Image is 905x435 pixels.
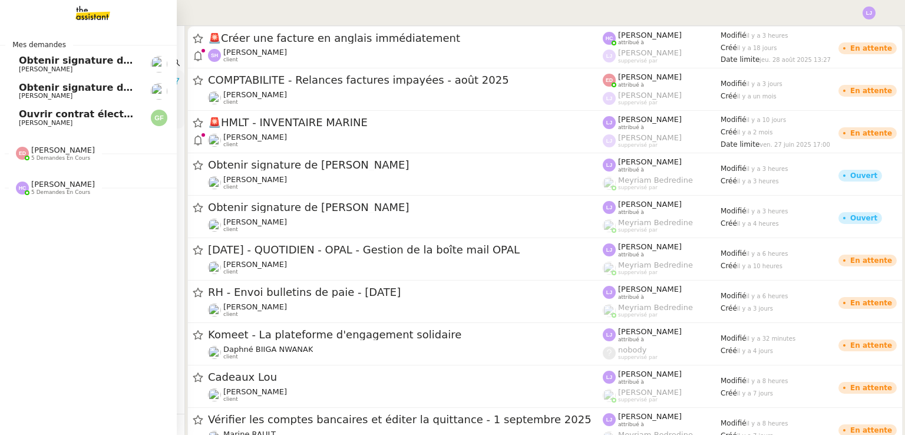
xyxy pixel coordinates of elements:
app-user-label: attribué à [603,327,721,342]
span: il y a 3 heures [747,208,788,215]
span: [PERSON_NAME] [223,387,287,396]
div: Ouvert [850,172,877,179]
span: attribué à [618,337,644,343]
span: Cadeaux Lou [208,372,603,383]
span: Modifié [721,31,747,39]
img: users%2FTDxDvmCjFdN3QFePFNGdQUcJcQk1%2Favatar%2F0cfb3a67-8790-4592-a9ec-92226c678442 [151,56,167,72]
div: En attente [850,342,892,349]
span: [PERSON_NAME] [618,285,682,294]
span: suppervisé par [618,354,658,361]
span: [PERSON_NAME] [618,388,682,397]
span: Ouvrir contrat électricité temporaire [19,108,214,120]
span: Modifié [721,249,747,258]
span: il y a 4 heures [737,220,779,227]
span: suppervisé par [618,312,658,318]
span: Modifié [721,377,747,385]
span: client [223,184,238,190]
span: Obtenir signature de [PERSON_NAME] [19,55,221,66]
img: users%2F1KZeGoDA7PgBs4M3FMhJkcSWXSs1%2Favatar%2F872c3928-ebe4-491f-ae76-149ccbe264e1 [208,134,221,147]
span: client [223,311,238,318]
img: svg [603,134,616,147]
span: il y a 3 jours [737,305,773,312]
app-user-detailed-label: client [208,260,603,275]
img: users%2FyQfMwtYgTqhRP2YHWHmG2s2LYaD3%2Favatar%2Fprofile-pic.png [603,389,616,402]
span: Créer une facture en anglais immédiatement [208,33,603,44]
span: il y a 7 jours [737,390,773,397]
span: 🚨 [208,32,221,44]
span: [PERSON_NAME] [31,146,95,154]
span: [PERSON_NAME] [19,65,72,73]
app-user-detailed-label: client [208,48,603,63]
span: suppervisé par [618,397,658,403]
span: [PERSON_NAME] [618,242,682,251]
img: svg [16,147,29,160]
app-user-label: suppervisé par [603,345,721,361]
span: client [223,396,238,403]
span: suppervisé par [618,142,658,149]
img: users%2Fa6PbEmLwvGXylUqKytRPpDpAx153%2Favatar%2Ffanny.png [208,261,221,274]
span: [PERSON_NAME] [618,48,682,57]
app-user-label: attribué à [603,370,721,385]
app-user-label: suppervisé par [603,176,721,191]
span: il y a 10 heures [737,263,782,269]
span: il y a 10 jours [747,117,787,123]
span: [PERSON_NAME] [223,218,287,226]
app-user-label: suppervisé par [603,91,721,106]
span: attribué à [618,39,644,46]
span: [PERSON_NAME] [618,72,682,81]
span: Modifié [721,334,747,342]
img: svg [208,49,221,62]
span: Créé [721,44,737,52]
app-user-detailed-label: client [208,302,603,318]
span: Daphné BIIGA NWANAK [223,345,313,354]
span: [PERSON_NAME] [618,412,682,421]
span: Créé [721,389,737,397]
span: client [223,354,238,360]
span: suppervisé par [618,58,658,64]
span: il y a 3 heures [747,166,788,172]
app-user-label: attribué à [603,285,721,300]
span: il y a 6 heures [747,293,788,299]
img: svg [603,286,616,299]
img: svg [603,32,616,45]
app-user-label: suppervisé par [603,133,721,149]
span: Obtenir signature de [PERSON_NAME] [208,202,603,213]
span: Modifié [721,292,747,300]
span: il y a 6 heures [747,251,788,257]
span: [PERSON_NAME] [223,175,287,184]
img: users%2FaellJyylmXSg4jqeVbanehhyYJm1%2Favatar%2Fprofile-pic%20(4).png [603,262,616,275]
div: En attente [850,87,892,94]
app-user-label: attribué à [603,242,721,258]
span: [PERSON_NAME] [223,133,287,141]
span: [PERSON_NAME] [618,91,682,100]
app-user-label: attribué à [603,31,721,46]
span: Modifié [721,116,747,124]
span: il y a 18 jours [737,45,777,51]
div: En attente [850,130,892,137]
span: Date limite [721,55,759,64]
img: svg [603,50,616,62]
img: users%2FaellJyylmXSg4jqeVbanehhyYJm1%2Favatar%2Fprofile-pic%20(4).png [603,304,616,317]
span: [PERSON_NAME] [618,115,682,124]
app-user-detailed-label: client [208,387,603,403]
span: attribué à [618,294,644,301]
img: users%2F0zQGGmvZECeMseaPawnreYAQQyS2%2Favatar%2Feddadf8a-b06f-4db9-91c4-adeed775bb0f [208,91,221,104]
img: users%2FlEKjZHdPaYMNgwXp1mLJZ8r8UFs1%2Favatar%2F1e03ee85-bb59-4f48-8ffa-f076c2e8c285 [208,388,221,401]
img: users%2FaellJyylmXSg4jqeVbanehhyYJm1%2Favatar%2Fprofile-pic%20(4).png [603,219,616,232]
span: [PERSON_NAME] [618,200,682,209]
span: client [223,141,238,148]
span: attribué à [618,209,644,216]
div: Ouvert [850,215,877,222]
app-user-label: suppervisé par [603,261,721,276]
div: En attente [850,427,892,434]
span: Komeet - La plateforme d'engagement solidaire [208,329,603,340]
img: users%2FTDxDvmCjFdN3QFePFNGdQUcJcQk1%2Favatar%2F0cfb3a67-8790-4592-a9ec-92226c678442 [151,83,167,100]
span: client [223,226,238,233]
span: [DATE] - QUOTIDIEN - OPAL - Gestion de la boîte mail OPAL [208,245,603,255]
span: HMLT - INVENTAIRE MARINE [208,117,603,128]
span: jeu. 28 août 2025 13:27 [759,57,831,63]
span: Créé [721,347,737,355]
app-user-label: attribué à [603,72,721,88]
span: Créé [721,128,737,136]
span: [PERSON_NAME] [19,92,72,100]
